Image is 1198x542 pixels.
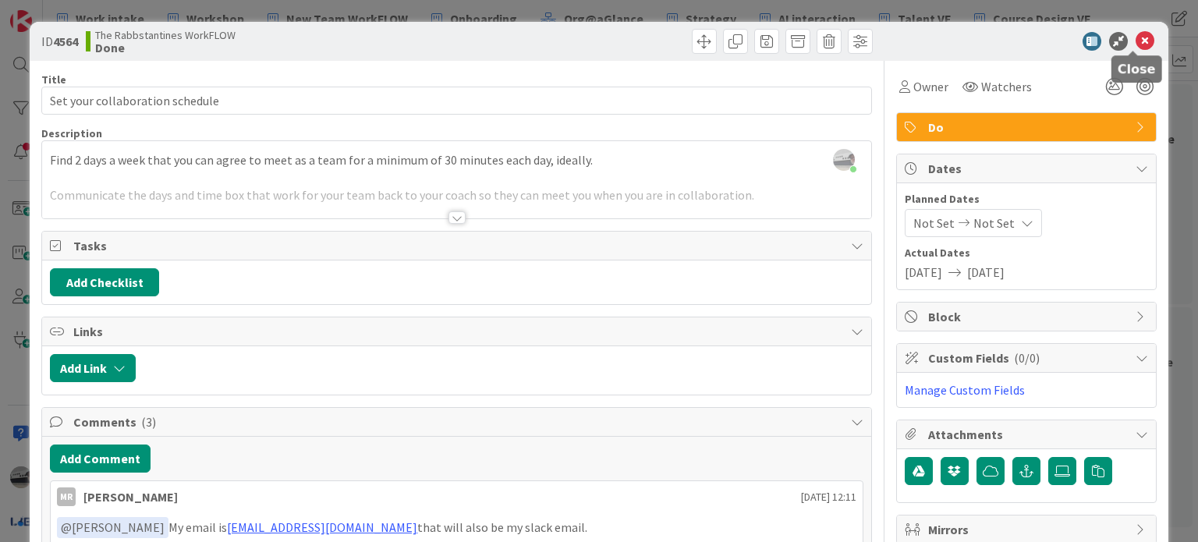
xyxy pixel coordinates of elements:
[905,382,1025,398] a: Manage Custom Fields
[928,520,1128,539] span: Mirrors
[41,87,871,115] input: type card name here...
[913,214,955,232] span: Not Set
[1118,62,1156,76] h5: Close
[967,263,1005,282] span: [DATE]
[41,126,102,140] span: Description
[1014,350,1040,366] span: ( 0/0 )
[928,307,1128,326] span: Block
[73,322,842,341] span: Links
[57,517,856,538] p: My email is that will also be my slack email.
[928,349,1128,367] span: Custom Fields
[50,354,136,382] button: Add Link
[905,191,1148,207] span: Planned Dates
[928,118,1128,136] span: Do
[141,414,156,430] span: ( 3 )
[41,32,78,51] span: ID
[95,41,236,54] b: Done
[928,425,1128,444] span: Attachments
[905,263,942,282] span: [DATE]
[981,77,1032,96] span: Watchers
[833,149,855,171] img: jIClQ55mJEe4la83176FWmfCkxn1SgSj.jpg
[73,413,842,431] span: Comments
[905,245,1148,261] span: Actual Dates
[50,268,159,296] button: Add Checklist
[973,214,1015,232] span: Not Set
[73,236,842,255] span: Tasks
[95,29,236,41] span: The Rabbstantines WorkFLOW
[53,34,78,49] b: 4564
[83,487,178,506] div: [PERSON_NAME]
[50,445,151,473] button: Add Comment
[50,151,863,169] p: Find 2 days a week that you can agree to meet as a team for a minimum of 30 minutes each day, ide...
[227,519,417,535] a: [EMAIL_ADDRESS][DOMAIN_NAME]
[913,77,948,96] span: Owner
[41,73,66,87] label: Title
[61,519,72,535] span: @
[57,487,76,506] div: MR
[61,519,165,535] span: [PERSON_NAME]
[801,489,856,505] span: [DATE] 12:11
[928,159,1128,178] span: Dates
